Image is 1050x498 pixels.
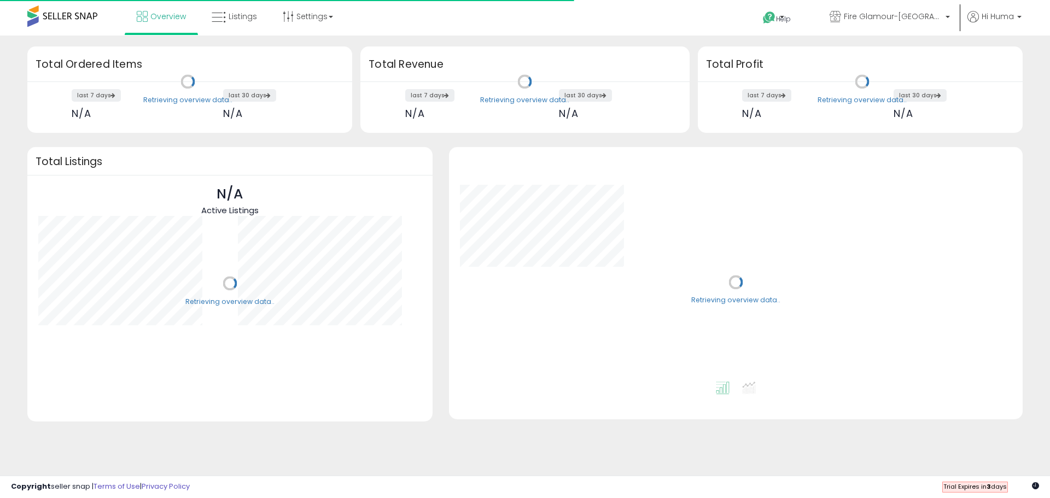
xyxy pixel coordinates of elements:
span: Trial Expires in days [943,482,1007,491]
a: Hi Huma [967,11,1022,36]
div: Retrieving overview data.. [818,95,907,105]
span: Listings [229,11,257,22]
i: Get Help [762,11,776,25]
span: Overview [150,11,186,22]
strong: Copyright [11,481,51,491]
div: Retrieving overview data.. [480,95,569,105]
div: seller snap | | [11,482,190,492]
div: Retrieving overview data.. [185,297,275,307]
span: Help [776,14,791,24]
a: Privacy Policy [142,481,190,491]
b: 3 [987,482,991,491]
span: Hi Huma [982,11,1014,22]
div: Retrieving overview data.. [143,95,232,105]
a: Terms of Use [94,481,140,491]
div: Retrieving overview data.. [691,296,780,306]
a: Help [754,3,812,36]
span: Fire Glamour-[GEOGRAPHIC_DATA] [844,11,942,22]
